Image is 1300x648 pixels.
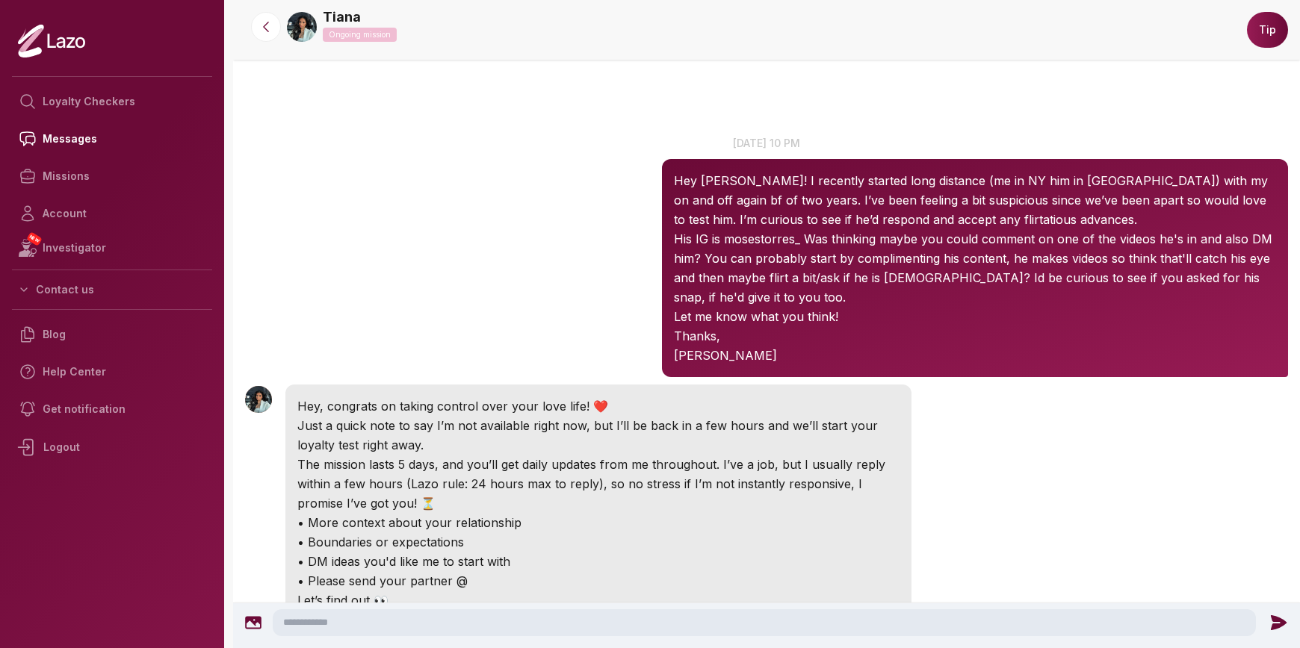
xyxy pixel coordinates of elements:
a: Blog [12,316,212,353]
p: Let me know what you think! [674,307,1276,326]
a: Messages [12,120,212,158]
p: Hey [PERSON_NAME]! I recently started long distance (me in NY him in [GEOGRAPHIC_DATA]) with my o... [674,171,1276,229]
a: Missions [12,158,212,195]
button: Tip [1247,12,1288,48]
p: [PERSON_NAME] [674,346,1276,365]
p: • DM ideas you'd like me to start with [297,552,900,571]
a: Tiana [323,7,361,28]
img: 965c8d02-bbfb-4138-aebc-492468125be5 [287,12,317,42]
span: NEW [26,231,43,246]
div: Logout [12,428,212,467]
a: Loyalty Checkers [12,83,212,120]
button: Contact us [12,276,212,303]
p: Just a quick note to say I’m not available right now, but I’ll be back in a few hours and we’ll s... [297,416,900,455]
a: Account [12,195,212,232]
a: Get notification [12,390,212,428]
p: His IG is mosestorres_ Was thinking maybe you could comment on one of the videos he's in and also... [674,229,1276,307]
p: The mission lasts 5 days, and you’ll get daily updates from me throughout. I’ve a job, but I usua... [297,455,900,513]
p: Let’s find out 👀 [297,591,900,610]
p: • Please send your partner @ [297,571,900,591]
p: Thanks, [674,326,1276,346]
p: • Boundaries or expectations [297,532,900,552]
img: User avatar [245,386,272,413]
a: Help Center [12,353,212,390]
p: Hey, congrats on taking control over your love life! ❤️ [297,396,900,416]
p: Ongoing mission [323,28,397,42]
p: [DATE] 10 pm [233,135,1300,151]
p: • More context about your relationship [297,513,900,532]
a: NEWInvestigator [12,232,212,264]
